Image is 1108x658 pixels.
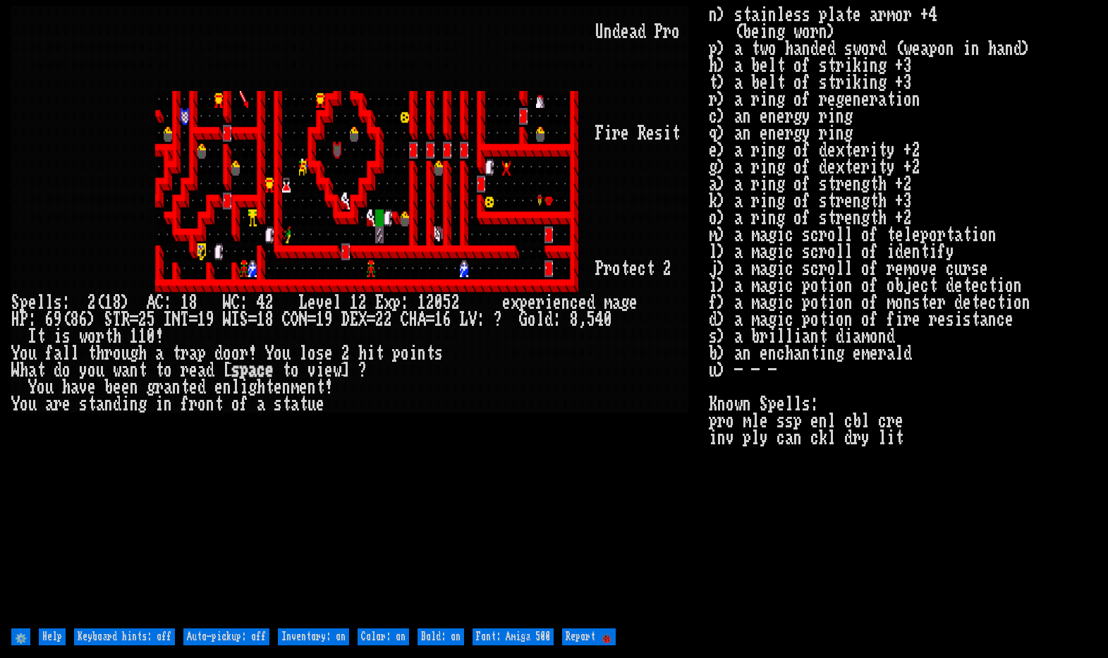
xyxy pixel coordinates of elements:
[629,260,638,277] div: e
[570,311,578,328] div: 8
[223,311,231,328] div: W
[257,379,265,396] div: h
[62,294,71,311] div: :
[638,125,646,142] div: R
[308,311,316,328] div: =
[257,294,265,311] div: 4
[265,362,274,379] div: e
[113,379,121,396] div: e
[358,294,367,311] div: 2
[240,379,248,396] div: i
[604,260,612,277] div: r
[409,345,418,362] div: i
[621,294,629,311] div: g
[164,396,172,413] div: n
[87,362,96,379] div: o
[37,379,45,396] div: o
[54,311,62,328] div: 9
[223,362,231,379] div: [
[426,311,434,328] div: =
[502,294,511,311] div: e
[418,628,464,645] input: Bold: on
[28,362,37,379] div: a
[214,396,223,413] div: t
[561,294,570,311] div: n
[11,294,20,311] div: S
[308,396,316,413] div: u
[460,311,468,328] div: L
[79,379,87,396] div: v
[451,294,460,311] div: 2
[663,23,671,40] div: r
[562,628,616,645] input: Report 🐞
[155,396,164,413] div: i
[138,345,147,362] div: h
[274,345,282,362] div: o
[183,628,269,645] input: Auto-pickup: off
[324,379,333,396] div: !
[291,379,299,396] div: m
[528,311,536,328] div: o
[20,396,28,413] div: o
[189,362,197,379] div: e
[87,396,96,413] div: t
[87,294,96,311] div: 2
[621,23,629,40] div: e
[595,260,604,277] div: P
[164,311,172,328] div: I
[181,345,189,362] div: r
[536,294,544,311] div: r
[434,311,443,328] div: 1
[214,345,223,362] div: d
[39,628,66,645] input: Help
[282,311,291,328] div: C
[308,294,316,311] div: e
[375,311,384,328] div: 2
[181,379,189,396] div: t
[324,345,333,362] div: e
[629,294,638,311] div: e
[121,396,130,413] div: i
[282,362,291,379] div: t
[443,294,451,311] div: 5
[231,311,240,328] div: I
[604,23,612,40] div: n
[426,294,434,311] div: 2
[316,311,324,328] div: 1
[257,362,265,379] div: c
[511,294,519,311] div: x
[121,294,130,311] div: )
[231,345,240,362] div: o
[45,379,54,396] div: u
[646,260,655,277] div: t
[181,396,189,413] div: f
[71,345,79,362] div: l
[578,294,587,311] div: e
[164,379,172,396] div: a
[172,379,181,396] div: n
[28,311,37,328] div: :
[147,311,155,328] div: 5
[45,294,54,311] div: l
[375,345,384,362] div: t
[138,311,147,328] div: 2
[79,396,87,413] div: s
[181,294,189,311] div: 1
[231,362,240,379] div: s
[11,396,20,413] div: Y
[104,379,113,396] div: b
[248,311,257,328] div: =
[96,345,104,362] div: h
[333,362,341,379] div: w
[71,379,79,396] div: a
[248,379,257,396] div: g
[164,362,172,379] div: o
[358,345,367,362] div: h
[655,23,663,40] div: P
[155,294,164,311] div: C
[113,345,121,362] div: o
[341,362,350,379] div: ]
[299,311,308,328] div: N
[54,396,62,413] div: r
[401,294,409,311] div: :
